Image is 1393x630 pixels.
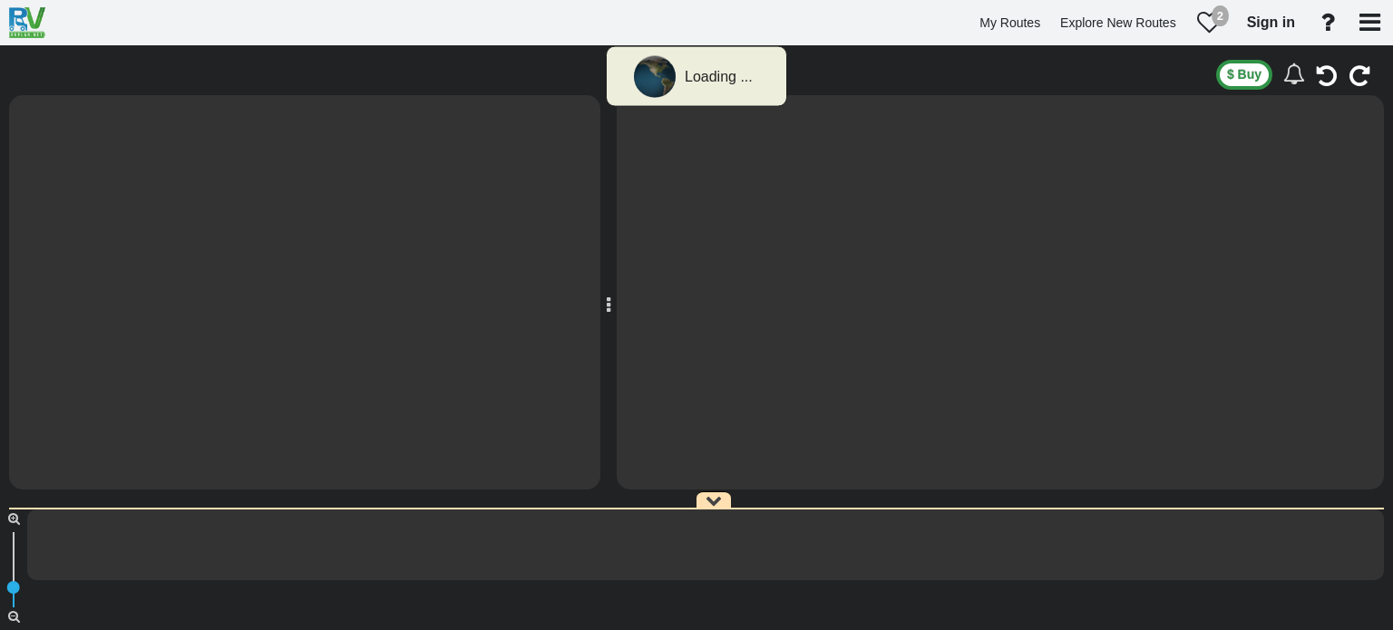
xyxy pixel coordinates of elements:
[979,15,1040,30] span: My Routes
[1227,67,1261,82] span: $ Buy
[1189,2,1230,44] a: 2
[685,67,753,88] div: Loading ...
[1247,15,1295,30] span: Sign in
[1239,4,1303,42] a: Sign in
[971,5,1048,41] a: My Routes
[1052,5,1184,41] a: Explore New Routes
[9,7,45,38] img: RvPlanetLogo.png
[1212,5,1229,27] div: 2
[1060,15,1176,30] span: Explore New Routes
[1216,60,1272,90] button: $ Buy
